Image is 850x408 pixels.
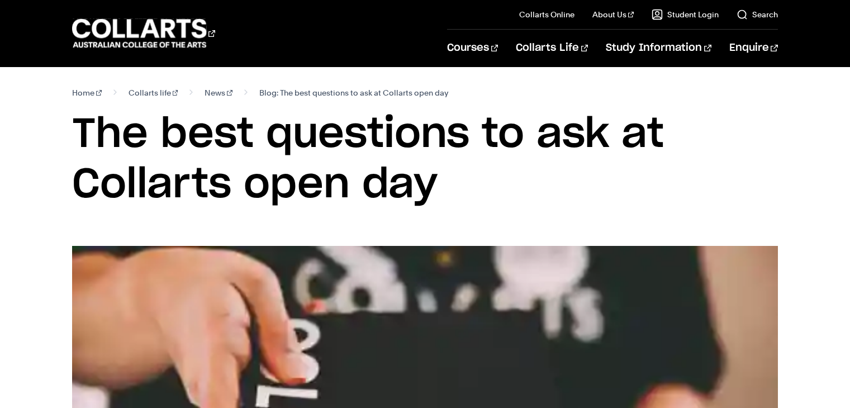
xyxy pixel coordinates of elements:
[592,9,634,20] a: About Us
[516,30,588,67] a: Collarts Life
[72,110,777,210] h1: The best questions to ask at Collarts open day
[447,30,498,67] a: Courses
[129,85,178,101] a: Collarts life
[72,17,215,49] div: Go to homepage
[72,85,102,101] a: Home
[205,85,232,101] a: News
[729,30,778,67] a: Enquire
[519,9,574,20] a: Collarts Online
[259,85,448,101] span: Blog: The best questions to ask at Collarts open day
[606,30,711,67] a: Study Information
[652,9,719,20] a: Student Login
[737,9,778,20] a: Search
